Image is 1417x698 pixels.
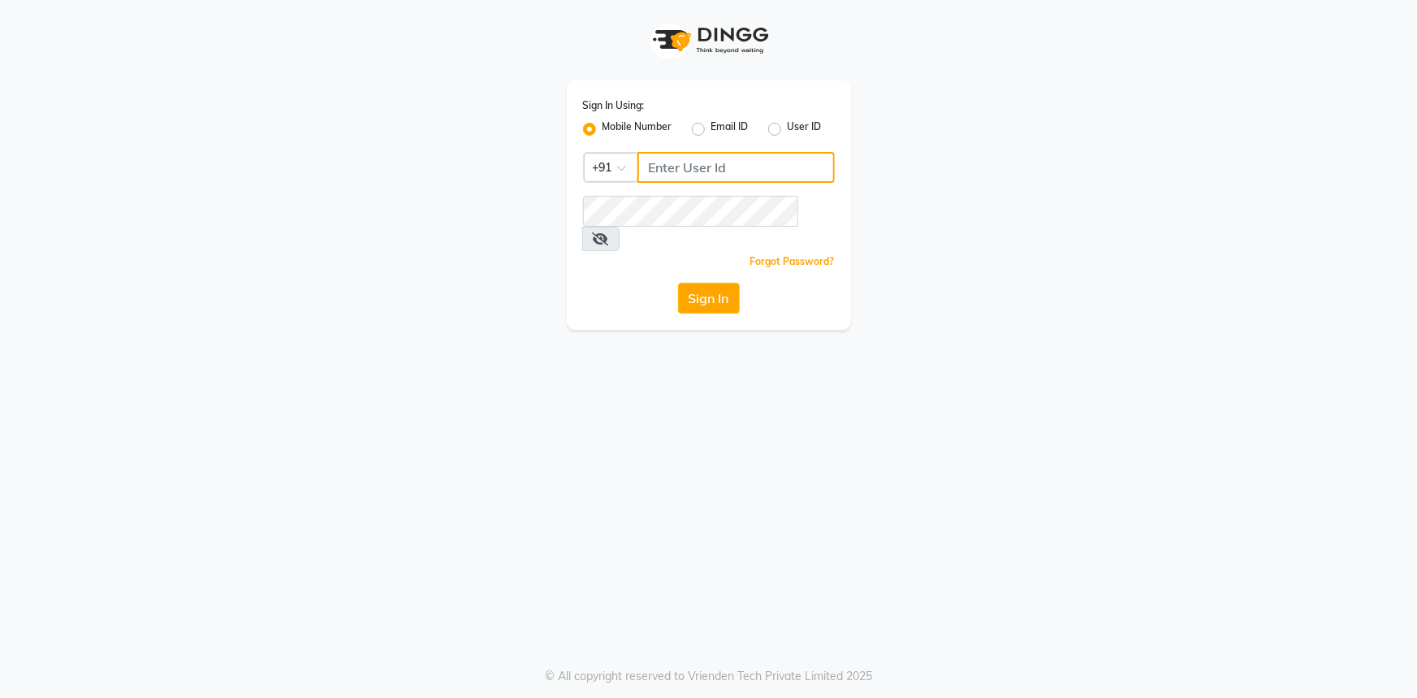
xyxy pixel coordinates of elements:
[750,255,835,267] a: Forgot Password?
[644,16,774,64] img: logo1.svg
[603,119,672,139] label: Mobile Number
[583,196,798,227] input: Username
[583,98,645,113] label: Sign In Using:
[637,152,835,183] input: Username
[678,283,740,314] button: Sign In
[788,119,822,139] label: User ID
[711,119,749,139] label: Email ID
